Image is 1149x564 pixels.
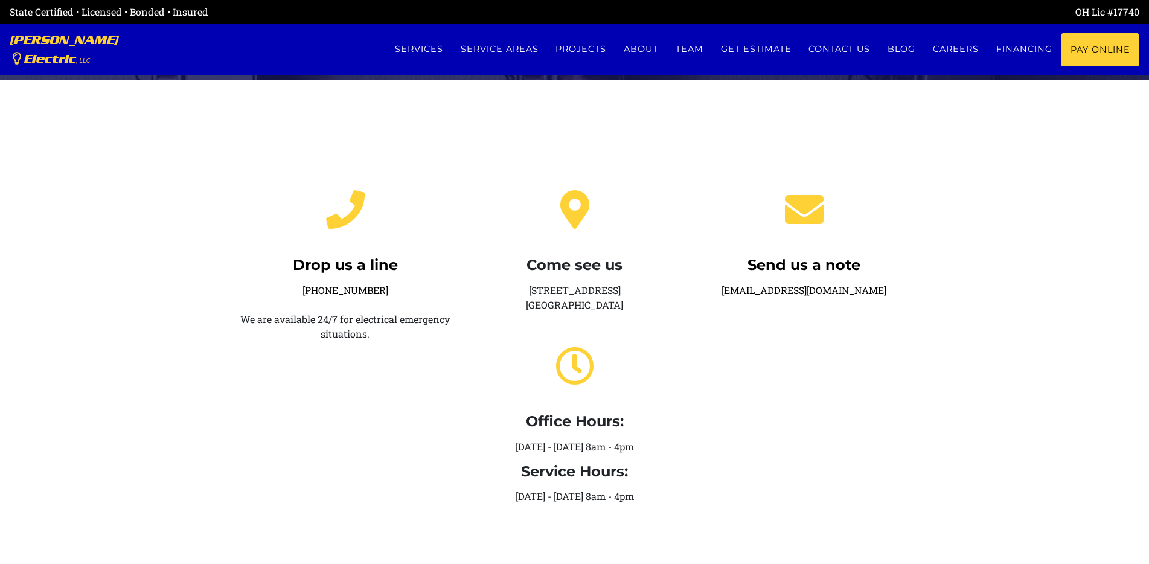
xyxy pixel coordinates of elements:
[76,57,91,64] span: , LLC
[712,33,800,65] a: Get estimate
[575,5,1140,19] div: OH Lic #17740
[469,413,680,431] h4: Office Hours:
[800,33,879,65] a: Contact us
[924,33,988,65] a: Careers
[240,257,451,274] h4: Drop us a line
[452,33,547,65] a: Service Areas
[667,33,712,65] a: Team
[547,33,615,65] a: Projects
[699,257,910,274] h4: Send us a note
[615,33,667,65] a: About
[699,201,910,296] a: Send us a note[EMAIL_ADDRESS][DOMAIN_NAME]
[460,170,690,513] div: [STREET_ADDRESS] [GEOGRAPHIC_DATA] [DATE] - [DATE] 8am - 4pm [DATE] - [DATE] 8am - 4pm
[386,33,452,65] a: Services
[231,170,460,513] div: We are available 24/7 for electrical emergency situations.
[879,33,924,65] a: Blog
[469,257,680,274] h4: Come see us
[10,5,575,19] div: State Certified • Licensed • Bonded • Insured
[1061,33,1139,66] a: Pay Online
[10,24,119,75] a: [PERSON_NAME] Electric, LLC
[469,463,680,481] h4: Service Hours:
[987,33,1061,65] a: Financing
[240,201,451,296] a: Drop us a line[PHONE_NUMBER]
